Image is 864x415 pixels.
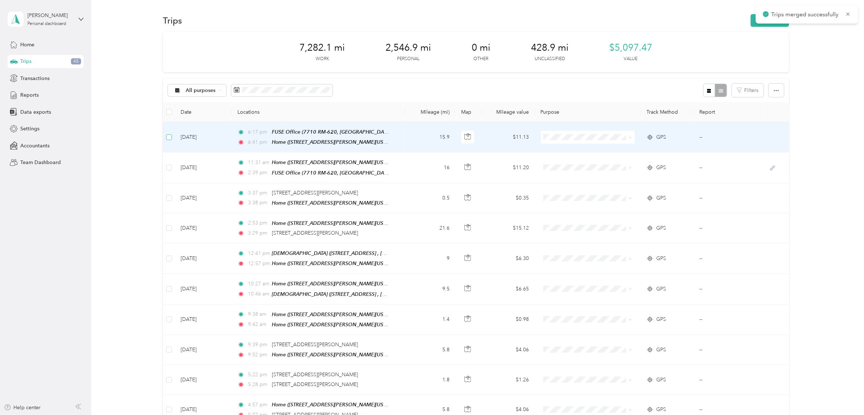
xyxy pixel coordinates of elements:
[20,159,61,166] span: Team Dashboard
[656,315,666,323] span: GPS
[175,274,232,304] td: [DATE]
[732,84,764,97] button: Filters
[405,305,455,335] td: 1.4
[248,219,269,227] span: 2:53 pm
[482,102,535,122] th: Mileage value
[609,42,652,54] span: $5,097.47
[405,274,455,304] td: 9.5
[694,274,762,304] td: --
[4,404,41,411] button: Help center
[20,91,39,99] span: Reports
[272,372,358,378] span: [STREET_ADDRESS][PERSON_NAME]
[186,88,216,93] span: All purposes
[248,169,269,177] span: 2:39 pm
[272,281,402,287] span: Home ([STREET_ADDRESS][PERSON_NAME][US_STATE])
[482,365,535,395] td: $1.26
[405,183,455,213] td: 0.5
[248,250,269,257] span: 12:41 pm
[385,42,431,54] span: 2,546.9 mi
[248,189,269,197] span: 3:37 pm
[482,243,535,274] td: $6.30
[163,17,182,24] h1: Trips
[175,365,232,395] td: [DATE]
[656,406,666,414] span: GPS
[482,152,535,183] td: $11.20
[248,159,269,167] span: 11:31 am
[272,230,358,236] span: [STREET_ADDRESS][PERSON_NAME]
[28,12,73,19] div: [PERSON_NAME]
[175,305,232,335] td: [DATE]
[694,305,762,335] td: --
[656,376,666,384] span: GPS
[656,224,666,232] span: GPS
[248,138,269,146] span: 6:41 pm
[272,220,402,226] span: Home ([STREET_ADDRESS][PERSON_NAME][US_STATE])
[28,22,66,26] div: Personal dashboard
[472,42,490,54] span: 0 mi
[535,56,565,62] p: Unclassified
[248,341,269,349] span: 9:39 pm
[248,199,269,207] span: 3:38 pm
[248,260,269,268] span: 12:57 pm
[272,190,358,196] span: [STREET_ADDRESS][PERSON_NAME]
[771,10,840,19] p: Trips merged successfully
[232,102,405,122] th: Locations
[482,274,535,304] td: $6.65
[272,129,446,135] span: FUSE Office (7710 RM-620, [GEOGRAPHIC_DATA], [GEOGRAPHIC_DATA])
[272,311,402,318] span: Home ([STREET_ADDRESS][PERSON_NAME][US_STATE])
[272,159,402,165] span: Home ([STREET_ADDRESS][PERSON_NAME][US_STATE])
[397,56,420,62] p: Personal
[316,56,329,62] p: Work
[405,213,455,243] td: 21.6
[694,335,762,365] td: --
[175,213,232,243] td: [DATE]
[175,122,232,152] td: [DATE]
[482,122,535,152] td: $11.13
[20,75,50,82] span: Transactions
[248,381,269,389] span: 5:28 pm
[823,374,864,415] iframe: Everlance-gr Chat Button Frame
[248,371,269,379] span: 5:22 pm
[624,56,638,62] p: Value
[482,305,535,335] td: $0.98
[482,213,535,243] td: $15.12
[656,194,666,202] span: GPS
[656,285,666,293] span: GPS
[272,402,402,408] span: Home ([STREET_ADDRESS][PERSON_NAME][US_STATE])
[694,152,762,183] td: --
[71,58,81,65] span: 45
[248,401,269,409] span: 4:57 pm
[474,56,489,62] p: Other
[175,243,232,274] td: [DATE]
[248,280,269,288] span: 10:27 am
[248,229,269,237] span: 3:29 pm
[272,139,402,145] span: Home ([STREET_ADDRESS][PERSON_NAME][US_STATE])
[694,122,762,152] td: --
[455,102,482,122] th: Map
[272,260,402,267] span: Home ([STREET_ADDRESS][PERSON_NAME][US_STATE])
[694,102,762,122] th: Report
[272,322,402,328] span: Home ([STREET_ADDRESS][PERSON_NAME][US_STATE])
[175,183,232,213] td: [DATE]
[248,128,269,136] span: 6:17 pm
[175,335,232,365] td: [DATE]
[694,213,762,243] td: --
[175,152,232,183] td: [DATE]
[405,102,455,122] th: Mileage (mi)
[694,183,762,213] td: --
[694,243,762,274] td: --
[272,200,402,206] span: Home ([STREET_ADDRESS][PERSON_NAME][US_STATE])
[20,58,31,65] span: Trips
[20,142,50,150] span: Accountants
[20,125,39,133] span: Settings
[272,381,358,387] span: [STREET_ADDRESS][PERSON_NAME]
[482,183,535,213] td: $0.35
[272,170,446,176] span: FUSE Office (7710 RM-620, [GEOGRAPHIC_DATA], [GEOGRAPHIC_DATA])
[272,250,461,256] span: [DEMOGRAPHIC_DATA] ([STREET_ADDRESS] , [GEOGRAPHIC_DATA], [US_STATE])
[656,133,666,141] span: GPS
[694,365,762,395] td: --
[751,14,789,27] button: New trip
[20,41,34,49] span: Home
[405,152,455,183] td: 16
